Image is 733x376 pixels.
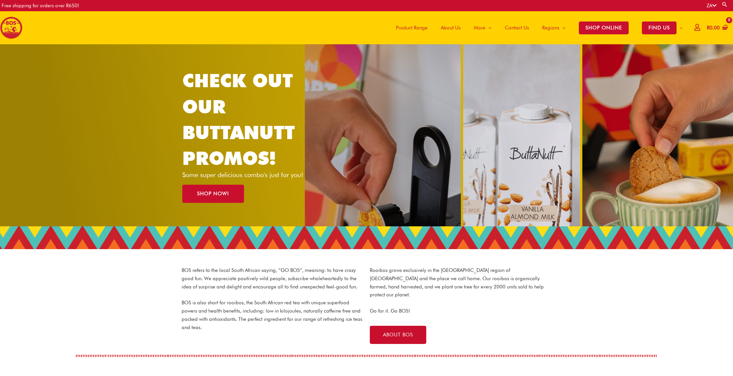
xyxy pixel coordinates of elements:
[182,266,363,291] p: BOS refers to the local South African saying, “GO BOS”, meaning: to have crazy good fun. We appre...
[707,25,720,31] bdi: 0.00
[542,18,559,38] span: Regions
[707,25,710,31] span: R
[707,3,716,9] a: ZA
[536,11,572,44] a: Regions
[182,299,363,331] p: BOS is also short for rooibos, the South African red tea with unique superfood powers and health ...
[396,18,428,38] span: Product Range
[505,18,529,38] span: Contact Us
[434,11,467,44] a: About Us
[384,11,689,44] nav: Site Navigation
[383,332,413,337] span: ABOUT BOS
[182,69,295,169] a: CHECK OUT OUR BUTTANUTT PROMOS!
[721,1,728,8] a: Search button
[498,11,536,44] a: Contact Us
[182,185,244,203] a: SHOP NOW!
[441,18,461,38] span: About Us
[389,11,434,44] a: Product Range
[370,266,551,299] p: Rooibos grows exclusively in the [GEOGRAPHIC_DATA] region of [GEOGRAPHIC_DATA] and the place we c...
[370,307,551,315] p: Go for it. Go BOS!
[467,11,498,44] a: More
[474,18,485,38] span: More
[706,20,728,35] a: View Shopping Cart, empty
[579,21,629,34] span: SHOP ONLINE
[572,11,635,44] a: SHOP ONLINE
[182,171,315,178] p: Some super delicious combo's just for you!
[370,326,426,344] a: ABOUT BOS
[197,191,229,196] span: SHOP NOW!
[642,21,677,34] span: FIND US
